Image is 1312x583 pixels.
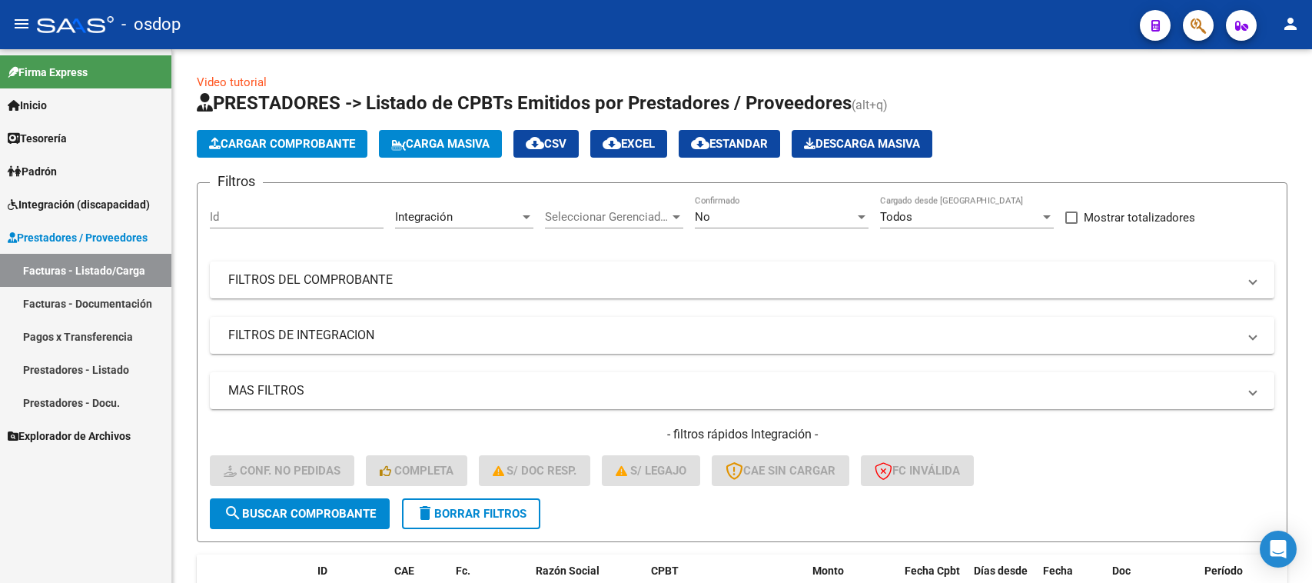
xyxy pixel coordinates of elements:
button: Buscar Comprobante [210,498,390,529]
h4: - filtros rápidos Integración - [210,426,1274,443]
span: CSV [526,137,566,151]
mat-expansion-panel-header: FILTROS DE INTEGRACION [210,317,1274,354]
button: Completa [366,455,467,486]
button: Cargar Comprobante [197,130,367,158]
span: Conf. no pedidas [224,464,340,478]
span: Integración (discapacidad) [8,196,150,213]
span: Buscar Comprobante [224,507,376,521]
button: Conf. no pedidas [210,455,354,486]
div: Open Intercom Messenger [1260,531,1297,568]
span: CAE SIN CARGAR [726,464,835,478]
span: Firma Express [8,64,88,81]
mat-icon: cloud_download [691,134,709,152]
span: CPBT [651,565,679,577]
span: Descarga Masiva [804,137,920,151]
span: S/ legajo [616,464,686,478]
span: Monto [812,565,844,577]
button: FC Inválida [861,455,974,486]
span: Borrar Filtros [416,507,526,521]
span: Razón Social [536,565,600,577]
span: Integración [395,210,453,224]
mat-icon: cloud_download [603,134,621,152]
mat-icon: person [1281,15,1300,33]
mat-panel-title: FILTROS DEL COMPROBANTE [228,272,1237,288]
mat-icon: search [224,504,242,522]
button: Estandar [679,130,780,158]
span: Tesorería [8,130,67,147]
span: Todos [880,210,912,224]
button: Descarga Masiva [792,130,932,158]
span: Cargar Comprobante [209,137,355,151]
mat-icon: cloud_download [526,134,544,152]
a: Video tutorial [197,75,267,89]
span: - osdop [121,8,181,42]
span: No [695,210,710,224]
button: EXCEL [590,130,667,158]
span: Explorador de Archivos [8,428,131,445]
span: FC Inválida [875,464,960,478]
app-download-masive: Descarga masiva de comprobantes (adjuntos) [792,130,932,158]
span: PRESTADORES -> Listado de CPBTs Emitidos por Prestadores / Proveedores [197,92,852,114]
span: Completa [380,464,453,478]
button: CSV [513,130,579,158]
button: S/ legajo [602,455,700,486]
span: Inicio [8,97,47,114]
span: ID [317,565,327,577]
span: S/ Doc Resp. [493,464,577,478]
button: Carga Masiva [379,130,502,158]
button: Borrar Filtros [402,498,540,529]
span: Mostrar totalizadores [1084,208,1195,227]
span: EXCEL [603,137,655,151]
button: S/ Doc Resp. [479,455,591,486]
h3: Filtros [210,171,263,192]
button: CAE SIN CARGAR [712,455,849,486]
span: Prestadores / Proveedores [8,229,148,246]
span: (alt+q) [852,98,888,112]
mat-panel-title: FILTROS DE INTEGRACION [228,327,1237,344]
span: Seleccionar Gerenciador [545,210,669,224]
span: Padrón [8,163,57,180]
mat-expansion-panel-header: FILTROS DEL COMPROBANTE [210,262,1274,298]
span: CAE [394,565,414,577]
mat-panel-title: MAS FILTROS [228,382,1237,399]
span: Estandar [691,137,768,151]
span: Carga Masiva [391,137,490,151]
span: Fecha Cpbt [905,565,960,577]
mat-icon: menu [12,15,31,33]
mat-icon: delete [416,504,434,522]
mat-expansion-panel-header: MAS FILTROS [210,372,1274,409]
